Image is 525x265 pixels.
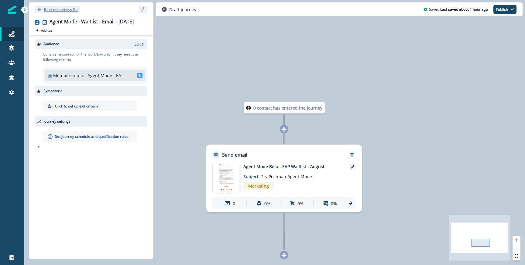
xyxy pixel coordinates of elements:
[264,200,270,206] p: 0%
[513,244,520,252] button: zoom out
[137,73,142,78] span: SL
[35,6,80,13] button: Go back
[206,145,362,212] div: Send emailRemoveemail asset unavailableAgent Mode Beta - EAP Waitlist - AugustSubject: Try Postma...
[44,7,78,12] p: Back to journeys list
[429,7,439,12] p: Saved
[347,153,357,157] button: Remove
[213,163,239,194] img: email asset unavailable
[243,182,274,190] span: Marketing
[139,6,147,13] button: sidebar collapse toggle
[134,42,141,47] p: Edit
[243,170,319,180] p: Subject:
[35,28,53,33] button: Add tag
[297,200,304,206] p: 0%
[86,72,127,79] p: "Agent Mode - EAP List - 8/25"
[253,105,322,111] p: 0 contact has entered the journey
[243,163,341,170] p: Agent Mode Beta - EAP Waitlist - August
[81,72,84,79] p: in
[41,29,52,32] p: Add tag
[169,6,196,13] p: Draft journey
[50,19,134,25] div: Agent Mode - Waitlist - Email - [DATE]
[43,88,63,94] p: Exit criteria
[43,52,147,63] p: Consider a contact for the workflow only if they meet the following criteria
[222,151,247,158] p: Send email
[43,41,59,47] p: Audience
[8,5,16,14] img: Inflection
[261,174,312,179] span: Try Postman Agent Mode
[55,104,98,109] p: Click to set up exit criteria
[493,5,516,14] button: Publish
[53,72,79,79] p: Membership
[55,134,129,139] p: Set journey schedule and qualification rules
[233,200,235,206] p: 0
[43,119,70,124] p: Journey settings
[331,200,337,206] p: 0%
[440,7,488,12] p: Last saved about 1 hour ago
[134,42,145,47] button: Edit
[226,102,342,114] div: 0 contact has entered the journey
[513,252,520,260] button: fit view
